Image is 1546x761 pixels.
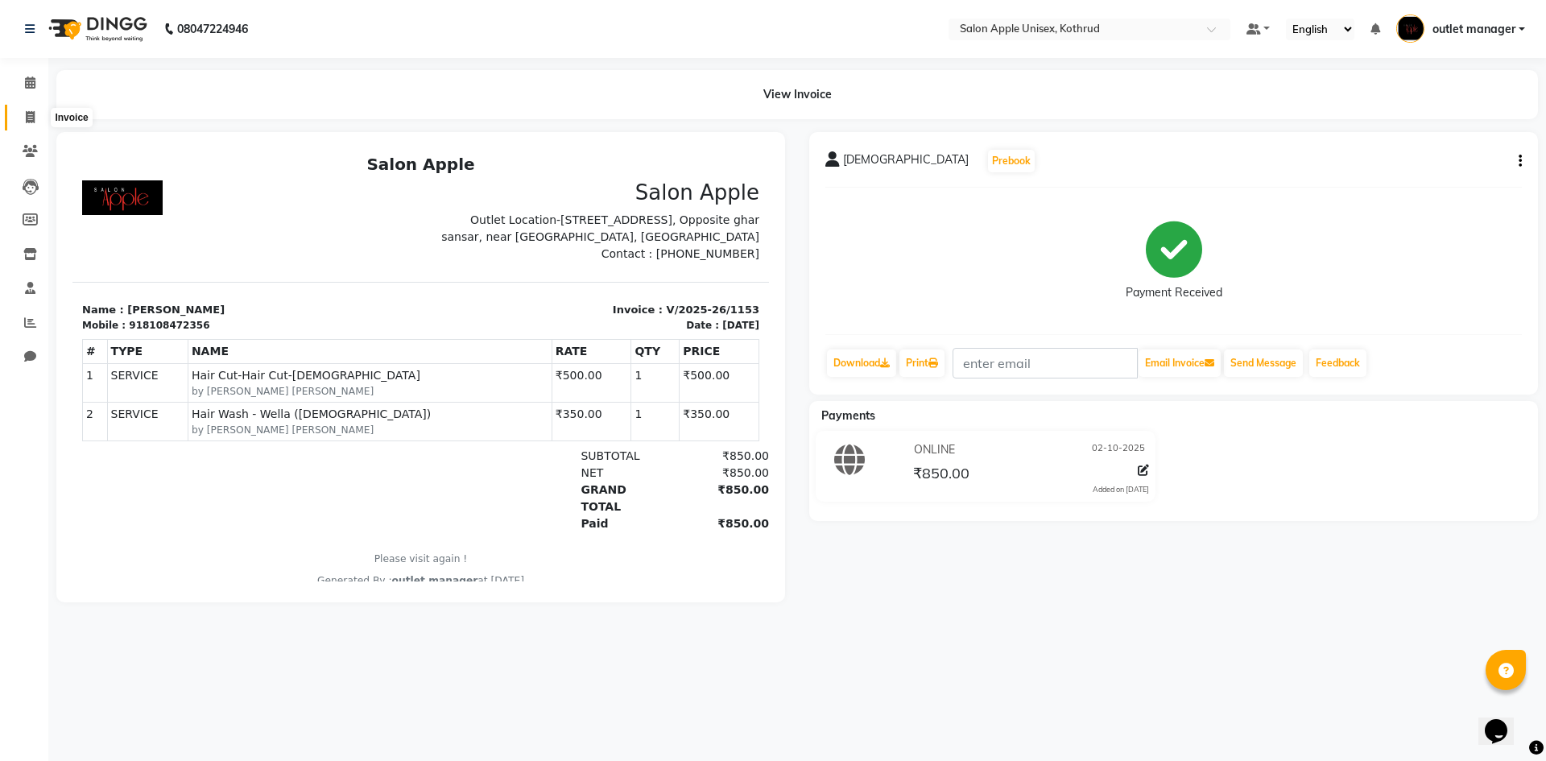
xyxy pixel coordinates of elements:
[498,316,597,333] div: NET
[320,427,406,438] span: outlet manager
[597,300,697,316] div: ₹850.00
[119,236,476,250] small: by [PERSON_NAME] [PERSON_NAME]
[10,154,339,170] p: Name : [PERSON_NAME]
[10,191,35,215] th: #
[1092,441,1145,458] span: 02-10-2025
[953,348,1138,378] input: enter email
[10,403,687,418] p: Please visit again !
[1309,349,1366,377] a: Feedback
[115,191,479,215] th: NAME
[10,425,687,440] div: Generated By : at [DATE]
[1139,349,1221,377] button: Email Invoice
[119,219,476,236] span: Hair Cut-Hair Cut-[DEMOGRAPHIC_DATA]
[597,367,697,384] div: ₹850.00
[607,254,687,293] td: ₹350.00
[913,464,969,486] span: ₹850.00
[56,170,137,184] div: 918108472356
[358,32,688,57] h3: Salon Apple
[51,108,92,127] div: Invoice
[1432,21,1515,38] span: outlet manager
[479,191,559,215] th: RATE
[1093,484,1149,495] div: Added on [DATE]
[607,191,687,215] th: PRICE
[614,170,647,184] div: Date :
[35,254,115,293] td: SERVICE
[35,191,115,215] th: TYPE
[650,170,687,184] div: [DATE]
[10,170,53,184] div: Mobile :
[559,191,607,215] th: QTY
[41,6,151,52] img: logo
[119,275,476,289] small: by [PERSON_NAME] [PERSON_NAME]
[498,367,597,384] div: Paid
[10,215,35,254] td: 1
[1126,284,1222,301] div: Payment Received
[1396,14,1424,43] img: outlet manager
[607,215,687,254] td: ₹500.00
[56,70,1538,119] div: View Invoice
[498,333,597,367] div: GRAND TOTAL
[914,441,955,458] span: ONLINE
[1224,349,1303,377] button: Send Message
[479,254,559,293] td: ₹350.00
[597,316,697,333] div: ₹850.00
[843,151,969,174] span: [DEMOGRAPHIC_DATA]
[35,215,115,254] td: SERVICE
[10,6,687,26] h2: Salon Apple
[1478,697,1530,745] iframe: chat widget
[479,215,559,254] td: ₹500.00
[358,64,688,97] p: Outlet Location-[STREET_ADDRESS], Opposite ghar sansar, near [GEOGRAPHIC_DATA], [GEOGRAPHIC_DATA]
[559,215,607,254] td: 1
[177,6,248,52] b: 08047224946
[988,150,1035,172] button: Prebook
[10,254,35,293] td: 2
[559,254,607,293] td: 1
[827,349,896,377] a: Download
[358,97,688,114] p: Contact : [PHONE_NUMBER]
[899,349,945,377] a: Print
[498,300,597,316] div: SUBTOTAL
[597,333,697,367] div: ₹850.00
[358,154,688,170] p: Invoice : V/2025-26/1153
[821,408,875,423] span: Payments
[119,258,476,275] span: Hair Wash - Wella ([DEMOGRAPHIC_DATA])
